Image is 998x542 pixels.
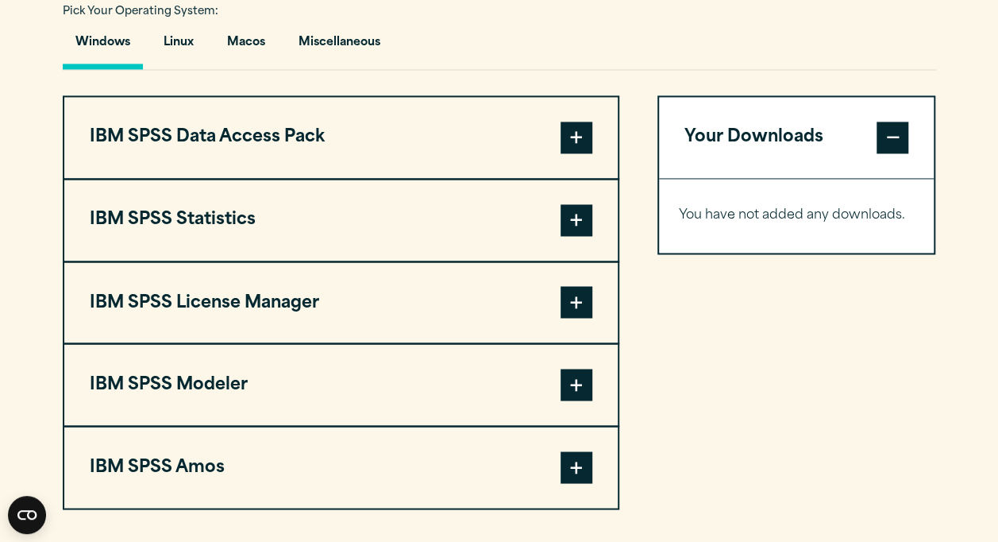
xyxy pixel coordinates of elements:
button: IBM SPSS Amos [64,427,618,508]
span: Pick Your Operating System: [63,6,218,17]
button: Miscellaneous [286,24,393,69]
p: You have not added any downloads. [679,204,915,227]
button: IBM SPSS Modeler [64,344,618,425]
button: Windows [63,24,143,69]
button: Macos [214,24,278,69]
button: IBM SPSS Statistics [64,180,618,261]
button: IBM SPSS Data Access Pack [64,97,618,178]
button: Open CMP widget [8,496,46,534]
button: Linux [151,24,206,69]
div: Your Downloads [659,178,934,253]
button: Your Downloads [659,97,934,178]
button: IBM SPSS License Manager [64,262,618,343]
